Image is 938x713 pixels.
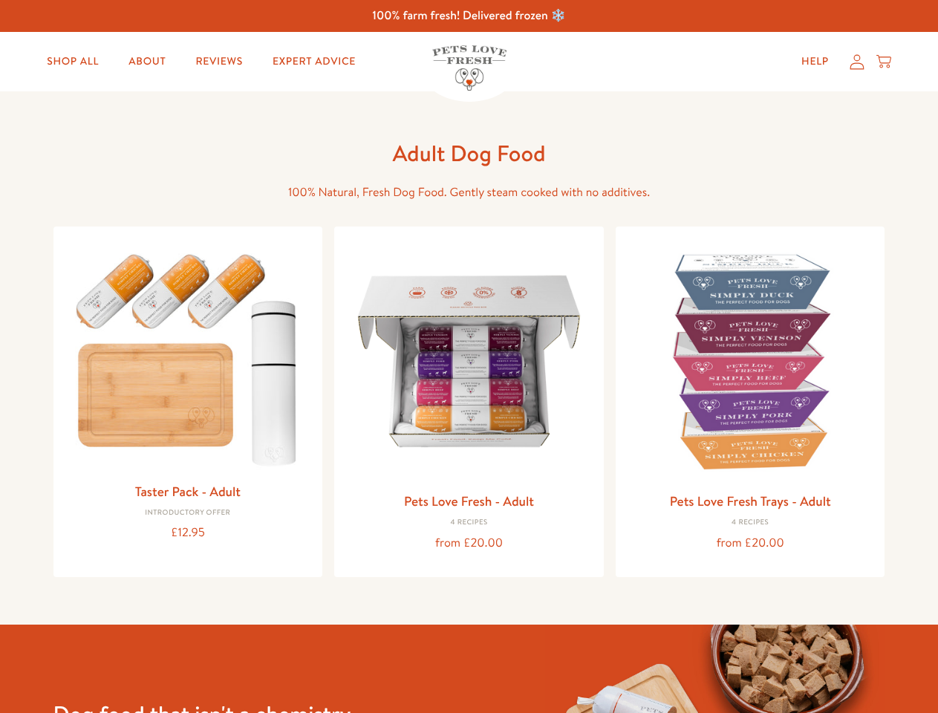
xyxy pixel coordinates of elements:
img: Pets Love Fresh [432,45,507,91]
img: Taster Pack - Adult [65,238,311,474]
a: About [117,47,177,76]
a: Pets Love Fresh Trays - Adult [670,492,831,510]
div: £12.95 [65,523,311,543]
span: 100% Natural, Fresh Dog Food. Gently steam cooked with no additives. [288,184,650,201]
a: Reviews [183,47,254,76]
div: from £20.00 [628,533,873,553]
a: Pets Love Fresh - Adult [404,492,534,510]
img: Pets Love Fresh - Adult [346,238,592,484]
div: Introductory Offer [65,509,311,518]
div: 4 Recipes [346,518,592,527]
div: from £20.00 [346,533,592,553]
a: Expert Advice [261,47,368,76]
a: Help [789,47,841,76]
a: Taster Pack - Adult [135,482,241,501]
div: 4 Recipes [628,518,873,527]
a: Shop All [35,47,111,76]
img: Pets Love Fresh Trays - Adult [628,238,873,484]
h1: Adult Dog Food [232,139,707,168]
